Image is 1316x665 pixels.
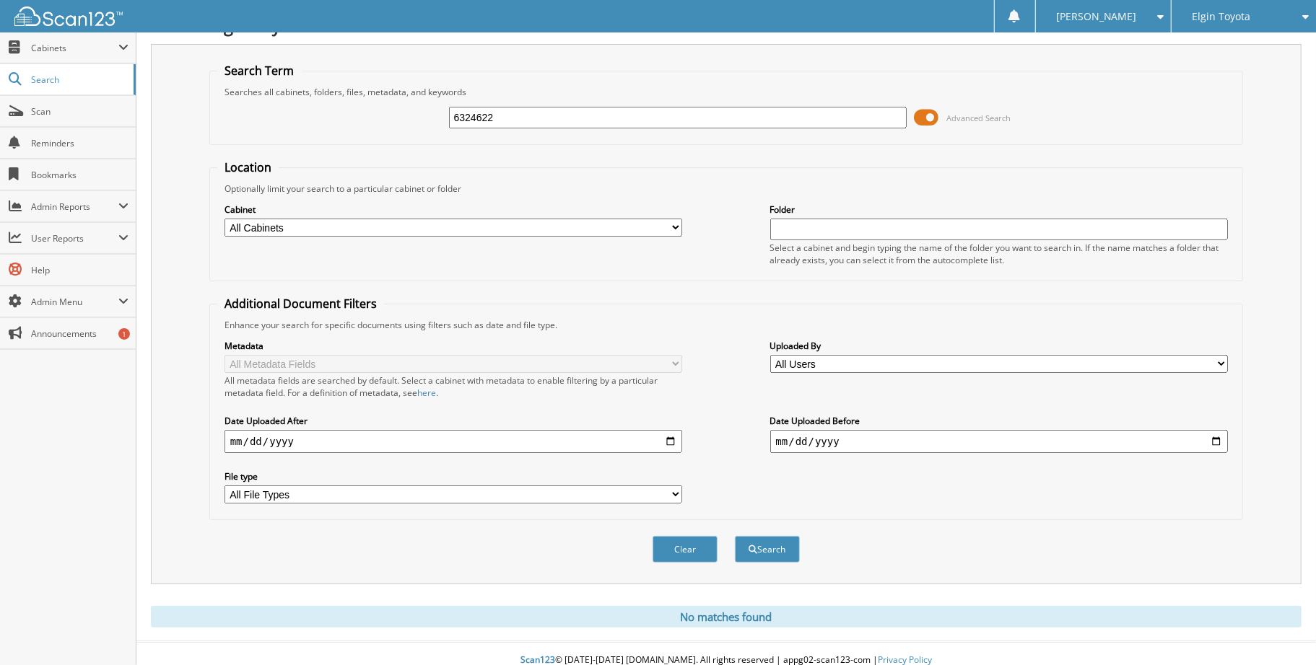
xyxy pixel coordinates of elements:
[31,137,128,149] span: Reminders
[1244,596,1316,665] iframe: Chat Widget
[31,169,128,181] span: Bookmarks
[946,113,1011,123] span: Advanced Search
[31,42,118,54] span: Cabinets
[217,296,384,312] legend: Additional Document Filters
[217,182,1236,195] div: Optionally limit your search to a particular cabinet or folder
[217,319,1236,331] div: Enhance your search for specific documents using filters such as date and file type.
[31,105,128,118] span: Scan
[14,6,123,26] img: scan123-logo-white.svg
[770,415,1229,427] label: Date Uploaded Before
[217,63,301,79] legend: Search Term
[1192,12,1250,21] span: Elgin Toyota
[225,203,683,216] label: Cabinet
[31,201,118,213] span: Admin Reports
[1056,12,1137,21] span: [PERSON_NAME]
[225,430,683,453] input: start
[653,536,718,563] button: Clear
[151,606,1302,627] div: No matches found
[225,374,683,399] div: All metadata fields are searched by default. Select a cabinet with metadata to enable filtering b...
[770,242,1229,266] div: Select a cabinet and begin typing the name of the folder you want to search in. If the name match...
[770,203,1229,216] label: Folder
[31,264,128,276] span: Help
[735,536,800,563] button: Search
[31,327,128,340] span: Announcements
[217,159,279,175] legend: Location
[417,387,436,399] a: here
[31,296,118,308] span: Admin Menu
[31,74,126,86] span: Search
[217,86,1236,98] div: Searches all cabinets, folders, files, metadata, and keywords
[31,232,118,245] span: User Reports
[225,470,683,483] label: File type
[225,340,683,352] label: Metadata
[118,328,130,340] div: 1
[770,430,1229,453] input: end
[225,415,683,427] label: Date Uploaded After
[770,340,1229,352] label: Uploaded By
